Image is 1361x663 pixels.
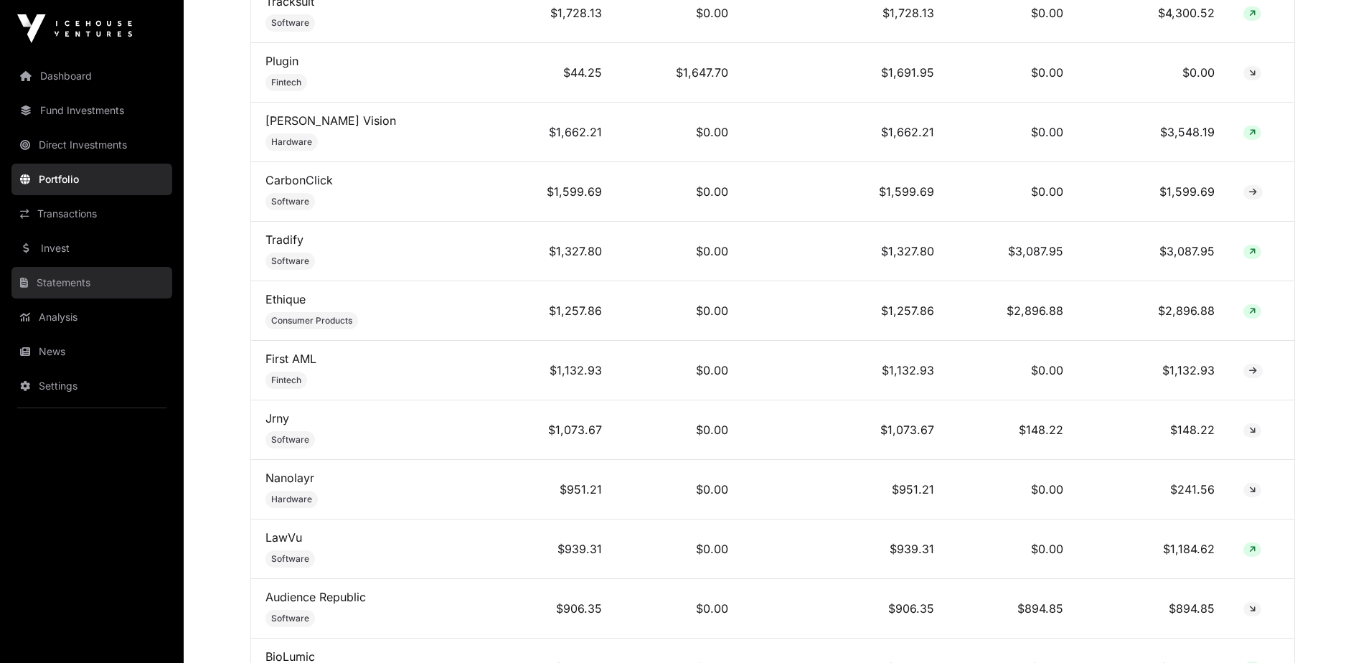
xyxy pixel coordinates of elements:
td: $0.00 [1078,43,1229,103]
a: Tradify [265,232,303,247]
a: Analysis [11,301,172,333]
a: Audience Republic [265,590,366,604]
a: Dashboard [11,60,172,92]
span: Software [271,255,309,267]
a: Plugin [265,54,298,68]
a: Settings [11,370,172,402]
td: $1,327.80 [500,222,616,281]
td: $3,087.95 [1078,222,1229,281]
a: Direct Investments [11,129,172,161]
td: $1,184.62 [1078,519,1229,579]
td: $1,257.86 [500,281,616,341]
td: $894.85 [948,579,1078,639]
a: Transactions [11,198,172,230]
span: Software [271,613,309,624]
a: Nanolayr [265,471,314,485]
a: Fund Investments [11,95,172,126]
td: $0.00 [948,43,1078,103]
td: $894.85 [1078,579,1229,639]
td: $1,647.70 [616,43,743,103]
a: First AML [265,352,316,366]
a: Statements [11,267,172,298]
td: $0.00 [616,341,743,400]
a: LawVu [265,530,302,545]
td: $939.31 [500,519,616,579]
td: $0.00 [616,222,743,281]
td: $148.22 [948,400,1078,460]
td: $148.22 [1078,400,1229,460]
td: $951.21 [500,460,616,519]
span: Software [271,553,309,565]
td: $1,662.21 [500,103,616,162]
td: $1,662.21 [743,103,949,162]
td: $3,087.95 [948,222,1078,281]
td: $0.00 [616,281,743,341]
td: $1,257.86 [743,281,949,341]
td: $3,548.19 [1078,103,1229,162]
td: $1,073.67 [743,400,949,460]
a: Jrny [265,411,289,425]
td: $0.00 [616,400,743,460]
td: $906.35 [500,579,616,639]
td: $1,599.69 [1078,162,1229,222]
td: $0.00 [948,460,1078,519]
td: $1,132.93 [500,341,616,400]
a: Invest [11,232,172,264]
a: CarbonClick [265,173,333,187]
a: Ethique [265,292,306,306]
td: $2,896.88 [1078,281,1229,341]
td: $44.25 [500,43,616,103]
span: Software [271,17,309,29]
td: $951.21 [743,460,949,519]
span: Fintech [271,375,301,386]
td: $0.00 [948,519,1078,579]
td: $1,599.69 [500,162,616,222]
td: $0.00 [948,162,1078,222]
span: Hardware [271,136,312,148]
span: Software [271,196,309,207]
td: $0.00 [616,103,743,162]
td: $0.00 [948,341,1078,400]
td: $0.00 [948,103,1078,162]
span: Hardware [271,494,312,505]
td: $1,691.95 [743,43,949,103]
td: $939.31 [743,519,949,579]
td: $906.35 [743,579,949,639]
td: $0.00 [616,519,743,579]
span: Software [271,434,309,446]
img: Icehouse Ventures Logo [17,14,132,43]
td: $1,132.93 [743,341,949,400]
td: $1,132.93 [1078,341,1229,400]
td: $1,599.69 [743,162,949,222]
td: $241.56 [1078,460,1229,519]
td: $0.00 [616,579,743,639]
td: $1,073.67 [500,400,616,460]
a: Portfolio [11,164,172,195]
td: $0.00 [616,162,743,222]
a: News [11,336,172,367]
iframe: Chat Widget [1289,594,1361,663]
td: $0.00 [616,460,743,519]
span: Fintech [271,77,301,88]
a: [PERSON_NAME] Vision [265,113,396,128]
td: $2,896.88 [948,281,1078,341]
span: Consumer Products [271,315,352,326]
td: $1,327.80 [743,222,949,281]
